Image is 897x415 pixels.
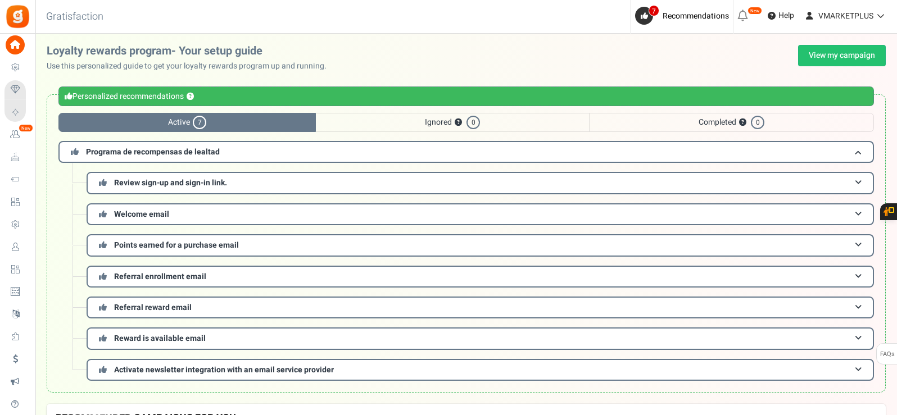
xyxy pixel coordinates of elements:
[4,125,30,144] a: New
[649,5,659,16] span: 7
[47,45,336,57] h2: Loyalty rewards program- Your setup guide
[86,146,220,158] span: Programa de recompensas de lealtad
[798,45,886,66] a: View my campaign
[187,93,194,101] button: ?
[747,7,762,15] em: New
[751,116,764,129] span: 0
[763,7,799,25] a: Help
[818,10,873,22] span: VMARKETPLUS
[739,119,746,126] button: ?
[114,177,227,189] span: Review sign-up and sign-in link.
[316,113,589,132] span: Ignored
[58,86,874,106] div: Personalized recommendations
[114,239,239,251] span: Points earned for a purchase email
[466,116,480,129] span: 0
[114,271,206,282] span: Referral enrollment email
[663,10,729,22] span: Recommendations
[193,116,206,129] span: 7
[114,302,192,313] span: Referral reward email
[776,10,794,21] span: Help
[880,344,895,365] span: FAQs
[47,61,336,72] p: Use this personalized guide to get your loyalty rewards program up and running.
[114,332,206,344] span: Reward is available email
[455,119,462,126] button: ?
[635,7,733,25] a: 7 Recommendations
[589,113,874,132] span: Completed
[19,124,33,132] em: New
[114,364,334,376] span: Activate newsletter integration with an email service provider
[114,208,169,220] span: Welcome email
[5,4,30,29] img: Gratisfaction
[34,6,116,28] h3: Gratisfaction
[58,113,316,132] span: Active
